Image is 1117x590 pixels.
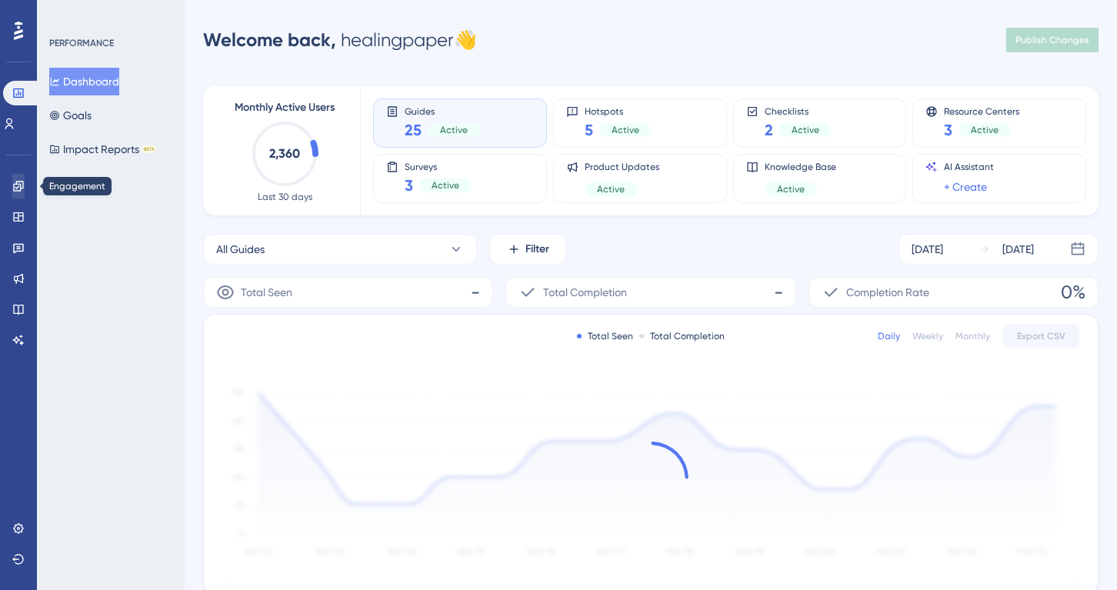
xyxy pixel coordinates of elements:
[585,105,652,116] span: Hotspots
[49,68,119,95] button: Dashboard
[955,330,990,342] div: Monthly
[241,283,292,302] span: Total Seen
[912,240,943,258] div: [DATE]
[432,179,459,192] span: Active
[49,102,92,129] button: Goals
[612,124,639,136] span: Active
[203,28,477,52] div: healingpaper 👋
[405,175,413,196] span: 3
[405,161,472,172] span: Surveys
[471,280,480,305] span: -
[440,124,468,136] span: Active
[258,191,312,203] span: Last 30 days
[944,119,952,141] span: 3
[142,145,156,153] div: BETA
[405,105,480,116] span: Guides
[585,119,593,141] span: 5
[912,330,943,342] div: Weekly
[777,183,805,195] span: Active
[1002,240,1034,258] div: [DATE]
[203,28,336,51] span: Welcome back,
[944,161,994,173] span: AI Assistant
[49,135,156,163] button: Impact ReportsBETA
[765,161,836,173] span: Knowledge Base
[1061,280,1085,305] span: 0%
[1002,324,1079,348] button: Export CSV
[639,330,725,342] div: Total Completion
[525,240,549,258] span: Filter
[49,37,114,49] div: PERFORMANCE
[765,119,773,141] span: 2
[216,240,265,258] span: All Guides
[405,119,422,141] span: 25
[878,330,900,342] div: Daily
[489,234,566,265] button: Filter
[765,105,832,116] span: Checklists
[792,124,819,136] span: Active
[971,124,999,136] span: Active
[577,330,633,342] div: Total Seen
[269,146,300,161] text: 2,360
[585,161,659,173] span: Product Updates
[203,234,477,265] button: All Guides
[944,105,1019,116] span: Resource Centers
[597,183,625,195] span: Active
[1006,28,1099,52] button: Publish Changes
[235,98,335,117] span: Monthly Active Users
[846,283,929,302] span: Completion Rate
[1017,330,1065,342] span: Export CSV
[774,280,783,305] span: -
[1015,34,1089,46] span: Publish Changes
[543,283,627,302] span: Total Completion
[944,178,987,196] a: + Create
